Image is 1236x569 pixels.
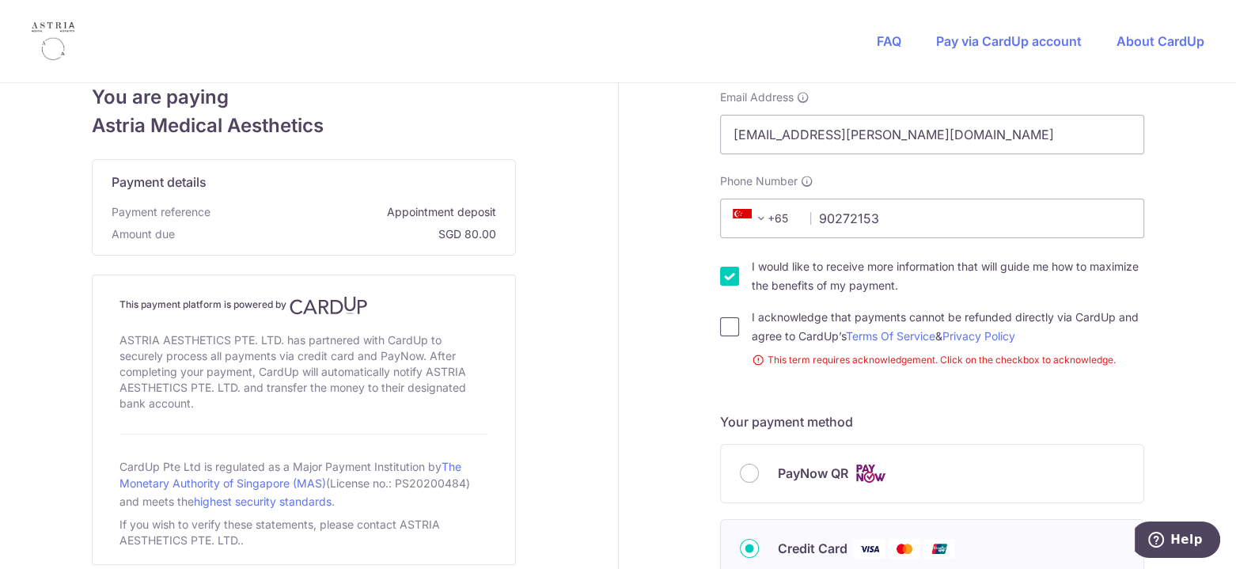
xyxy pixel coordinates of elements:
small: This term requires acknowledgement. Click on the checkbox to acknowledge. [752,352,1144,368]
div: CardUp Pte Ltd is regulated as a Major Payment Institution by (License no.: PS20200484) and meets... [119,453,488,514]
a: Privacy Policy [942,329,1015,343]
span: Astria Medical Aesthetics [92,112,516,140]
span: Phone Number [720,173,798,189]
label: I would like to receive more information that will guide me how to maximize the benefits of my pa... [752,257,1144,295]
span: +65 [728,209,799,228]
img: Cards logo [855,464,886,484]
img: Mastercard [889,539,920,559]
div: PayNow QR Cards logo [740,464,1124,484]
span: Payment reference [112,204,210,220]
h5: Your payment method [720,412,1144,431]
span: Credit Card [778,539,847,558]
span: You are paying [92,83,516,112]
span: Amount due [112,226,175,242]
span: SGD 80.00 [181,226,496,242]
label: I acknowledge that payments cannot be refunded directly via CardUp and agree to CardUp’s & [752,308,1144,346]
a: FAQ [877,33,901,49]
a: highest security standards [194,495,332,508]
div: If you wish to verify these statements, please contact ASTRIA AESTHETICS PTE. LTD.. [119,514,488,552]
div: ASTRIA AESTHETICS PTE. LTD. has partnered with CardUp to securely process all payments via credit... [119,329,488,415]
span: Email Address [720,89,794,105]
span: Appointment deposit [217,204,496,220]
span: Payment details [112,173,207,192]
iframe: Opens a widget where you can find more information [1135,522,1220,561]
a: Pay via CardUp account [936,33,1082,49]
h4: This payment platform is powered by [119,296,488,315]
img: Visa [854,539,885,559]
input: Email address [720,115,1144,154]
img: Union Pay [923,539,955,559]
span: +65 [733,209,771,228]
img: CardUp [290,296,367,315]
div: Credit Card Visa Mastercard Union Pay [740,539,1124,559]
a: Terms Of Service [846,329,935,343]
span: PayNow QR [778,464,848,483]
a: About CardUp [1117,33,1204,49]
